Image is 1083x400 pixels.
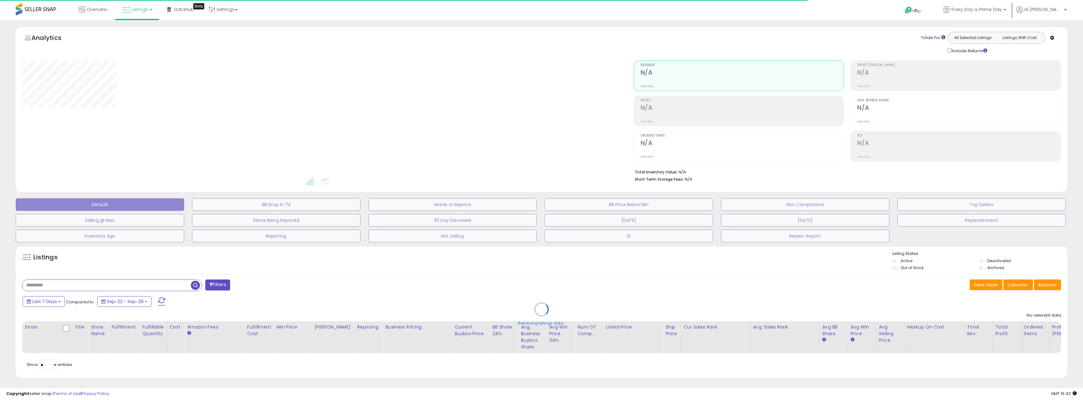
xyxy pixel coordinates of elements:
small: Prev: N/A [641,120,653,123]
button: All Selected Listings [950,34,996,42]
a: Hi [PERSON_NAME] [1016,6,1067,20]
h5: Analytics [31,33,74,44]
button: Top Sellers [897,198,1066,211]
button: Replen. Report [721,230,889,242]
button: Needs to Reprice [368,198,537,211]
span: Hi [PERSON_NAME] [1024,6,1062,13]
h2: N/A [641,139,844,148]
small: Prev: N/A [641,155,653,159]
button: Inventory Age [16,230,184,242]
b: Short Term Storage Fees: [635,177,684,182]
div: seller snap | | [6,391,109,397]
div: Totals For [921,35,945,41]
h2: N/A [641,104,844,113]
i: Get Help [904,6,912,14]
button: 30 Day Decrease [368,214,537,227]
div: Include Returns [943,47,995,54]
span: Overview [87,6,107,13]
small: Prev: N/A [641,84,653,88]
h2: N/A [857,139,1061,148]
span: Help [912,8,921,14]
span: DataHub [174,6,194,13]
span: Revenue [641,64,844,67]
small: Prev: N/A [857,120,870,123]
small: Prev: N/A [857,155,870,159]
div: Tooltip anchor [193,3,204,9]
button: Selling @ Max [16,214,184,227]
b: Total Inventory Value: [635,169,678,175]
h2: N/A [857,104,1061,113]
span: Profit [PERSON_NAME] [857,64,1061,67]
button: Items Being Repriced [192,214,360,227]
button: Not Selling [368,230,537,242]
button: 12 [545,230,713,242]
a: Privacy Policy [82,391,109,397]
button: Replenishment [897,214,1066,227]
span: Avg. Buybox Share [857,99,1061,102]
span: ROI [857,134,1061,138]
button: Non Competitive [721,198,889,211]
button: BB Price Below Min [545,198,713,211]
button: [DATE] [721,214,889,227]
li: N/A [635,168,1057,175]
span: Listings [132,6,148,13]
strong: Copyright [6,391,29,397]
span: Profit [641,99,844,102]
span: Ordered Items [641,134,844,138]
small: Prev: N/A [857,84,870,88]
span: N/A [685,176,692,182]
button: Default [16,198,184,211]
a: Help [900,2,933,20]
h2: N/A [641,69,844,77]
button: Listings With Cost [996,34,1043,42]
a: Terms of Use [54,391,81,397]
h2: N/A [857,69,1061,77]
button: [DATE] [545,214,713,227]
span: 2025-10-6 16:42 GMT [1051,391,1077,397]
span: Every Day is Prime Day [951,6,1002,13]
div: Retrieving listings data.. [518,320,565,326]
button: BB Drop in 7d [192,198,360,211]
button: Repricing [192,230,360,242]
